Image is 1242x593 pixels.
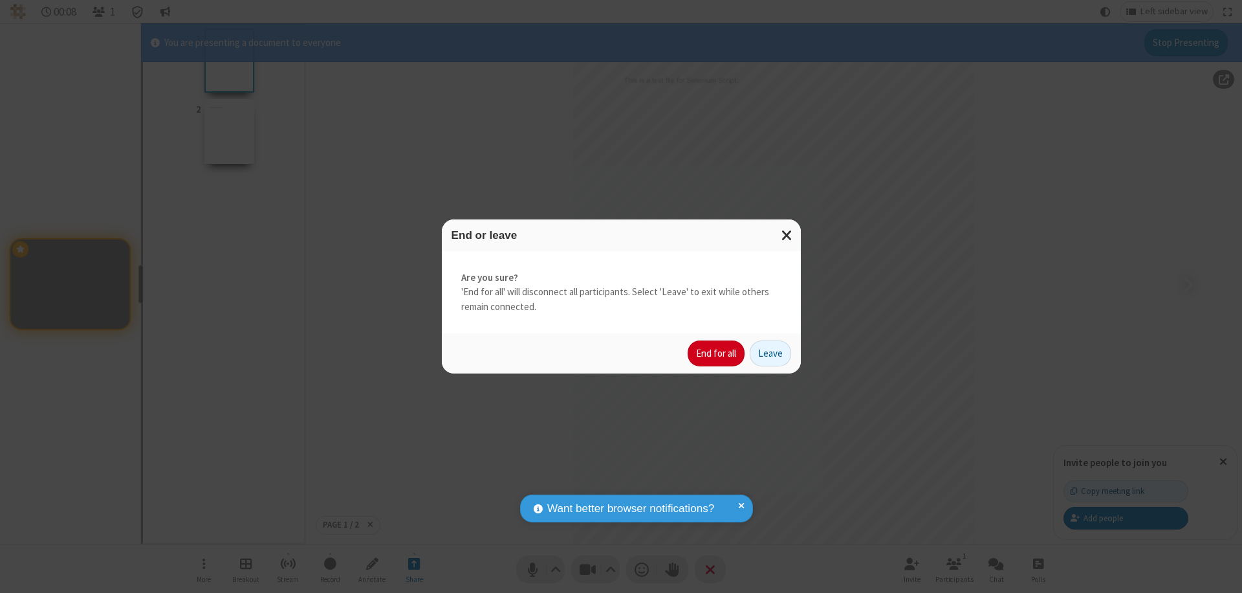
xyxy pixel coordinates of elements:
[688,341,745,366] button: End for all
[452,229,791,241] h3: End or leave
[461,271,781,285] strong: Are you sure?
[774,219,801,251] button: Close modal
[442,251,801,334] div: 'End for all' will disconnect all participants. Select 'Leave' to exit while others remain connec...
[750,341,791,366] button: Leave
[547,500,714,517] span: Want better browser notifications?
